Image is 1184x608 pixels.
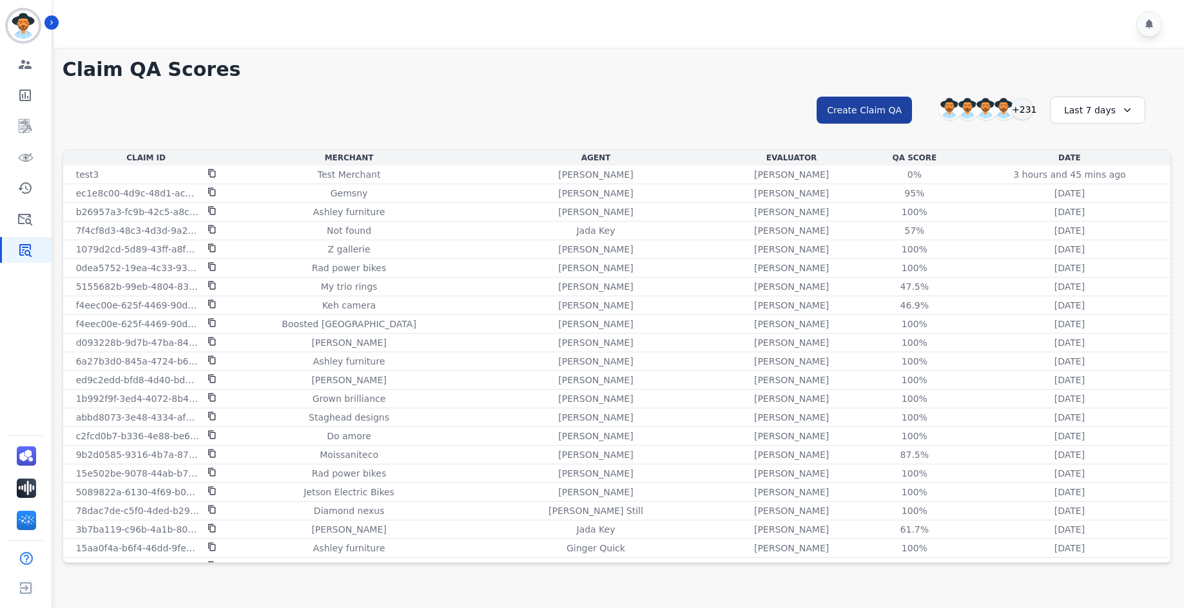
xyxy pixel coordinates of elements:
[754,430,829,442] p: [PERSON_NAME]
[1054,411,1085,424] p: [DATE]
[1054,205,1085,218] p: [DATE]
[1054,280,1085,293] p: [DATE]
[754,336,829,349] p: [PERSON_NAME]
[886,261,944,274] div: 100%
[1054,448,1085,461] p: [DATE]
[817,97,912,124] button: Create Claim QA
[1054,318,1085,330] p: [DATE]
[754,299,829,312] p: [PERSON_NAME]
[886,430,944,442] div: 100%
[76,243,200,256] p: 1079d2cd-5d89-43ff-a8fd-c6d6ecc53daf
[558,355,633,368] p: [PERSON_NAME]
[886,411,944,424] div: 100%
[971,153,1168,163] div: Date
[886,280,944,293] div: 47.5%
[76,299,200,312] p: f4eec00e-625f-4469-90da-34953c6b474f
[886,205,944,218] div: 100%
[754,355,829,368] p: [PERSON_NAME]
[558,280,633,293] p: [PERSON_NAME]
[754,168,829,181] p: [PERSON_NAME]
[1054,392,1085,405] p: [DATE]
[1054,430,1085,442] p: [DATE]
[886,542,944,555] div: 100%
[313,205,385,218] p: Ashley furniture
[725,153,857,163] div: Evaluator
[558,261,633,274] p: [PERSON_NAME]
[886,374,944,386] div: 100%
[886,355,944,368] div: 100%
[76,261,200,274] p: 0dea5752-19ea-4c33-9375-a32154b1bc46
[754,411,829,424] p: [PERSON_NAME]
[558,411,633,424] p: [PERSON_NAME]
[886,448,944,461] div: 87.5%
[76,224,200,237] p: 7f4cf8d3-48c3-4d3d-9a28-dff8e45307d7
[76,504,200,517] p: 78dac7de-c5f0-4ded-b294-367d4836b5f4
[63,58,1171,81] h1: Claim QA Scores
[76,374,200,386] p: ed9c2edd-bfd8-4d40-bdaf-34df21a9a8cd
[754,280,829,293] p: [PERSON_NAME]
[567,542,625,555] p: Ginger Quick
[76,448,200,461] p: 9b2d0585-9316-4b7a-8709-20667cd2626c
[311,336,386,349] p: [PERSON_NAME]
[1011,98,1033,120] div: +231
[313,355,385,368] p: Ashley furniture
[886,336,944,349] div: 100%
[322,299,376,312] p: Keh camera
[471,153,720,163] div: Agent
[558,299,633,312] p: [PERSON_NAME]
[76,336,200,349] p: d093228b-9d7b-47ba-84b4-cfc213f9a937
[558,430,633,442] p: [PERSON_NAME]
[754,243,829,256] p: [PERSON_NAME]
[327,224,371,237] p: Not found
[886,224,944,237] div: 57%
[558,336,633,349] p: [PERSON_NAME]
[558,243,633,256] p: [PERSON_NAME]
[311,374,386,386] p: [PERSON_NAME]
[1054,187,1085,200] p: [DATE]
[76,486,200,499] p: 5089822a-6130-4f69-b011-ee1009dfad65
[1054,542,1085,555] p: [DATE]
[754,392,829,405] p: [PERSON_NAME]
[1013,168,1125,181] p: 3 hours and 45 mins ago
[754,374,829,386] p: [PERSON_NAME]
[1054,467,1085,480] p: [DATE]
[76,560,200,573] p: 5a6c14c2-6c61-465a-b643-5acfa4ddfee6
[754,224,829,237] p: [PERSON_NAME]
[312,467,386,480] p: Rad power bikes
[558,467,633,480] p: [PERSON_NAME]
[311,523,386,536] p: [PERSON_NAME]
[754,187,829,200] p: [PERSON_NAME]
[312,261,386,274] p: Rad power bikes
[8,10,39,41] img: Bordered avatar
[1054,243,1085,256] p: [DATE]
[886,504,944,517] div: 100%
[1054,486,1085,499] p: [DATE]
[76,355,200,368] p: 6a27b3d0-845a-4724-b6e3-818e18f6c633
[76,280,200,293] p: 5155682b-99eb-4804-8373-4da8b51c465b
[576,224,615,237] p: Jada Key
[76,205,200,218] p: b26957a3-fc9b-42c5-a8c9-c45cdc50d448
[314,504,384,517] p: Diamond nexus
[309,411,389,424] p: Staghead designs
[313,560,385,573] p: Ashley furniture
[1050,97,1145,124] div: Last 7 days
[754,448,829,461] p: [PERSON_NAME]
[1054,523,1085,536] p: [DATE]
[754,318,829,330] p: [PERSON_NAME]
[1054,336,1085,349] p: [DATE]
[76,542,200,555] p: 15aa0f4a-b6f4-46dd-9fe9-7f62d916f40b
[1054,261,1085,274] p: [DATE]
[76,187,200,200] p: ec1e8c00-4d9c-48d1-ac0e-34382e904098
[886,299,944,312] div: 46.9%
[76,168,99,181] p: test3
[320,448,378,461] p: Moissaniteco
[66,153,227,163] div: Claim Id
[754,486,829,499] p: [PERSON_NAME]
[558,168,633,181] p: [PERSON_NAME]
[754,261,829,274] p: [PERSON_NAME]
[754,504,829,517] p: [PERSON_NAME]
[567,560,625,573] p: Ginger Quick
[886,486,944,499] div: 100%
[282,318,416,330] p: Boosted [GEOGRAPHIC_DATA]
[886,560,944,573] div: 62.5%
